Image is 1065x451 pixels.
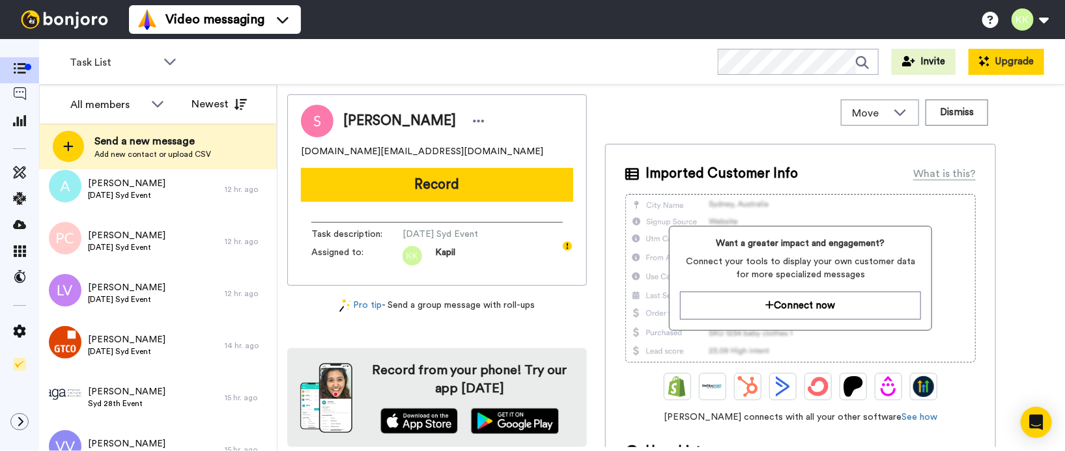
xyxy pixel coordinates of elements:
span: Assigned to: [311,246,403,266]
img: Shopify [667,376,688,397]
img: b120c193-6ec9-437c-ac34-7b569f9ae6e0.png [49,326,81,359]
div: 12 hr. ago [225,184,270,195]
div: Open Intercom Messenger [1021,407,1052,438]
img: magic-wand.svg [339,299,351,312]
img: kk.png [403,246,422,266]
div: - Send a group message with roll-ups [287,299,587,312]
h4: Record from your phone! Try our app [DATE] [365,361,574,398]
span: [PERSON_NAME] [88,385,165,398]
span: [DATE] Syd Event [88,294,165,305]
button: Dismiss [926,100,988,126]
span: [PERSON_NAME] [88,333,165,346]
span: Syd 28th Event [88,398,165,409]
span: [DOMAIN_NAME][EMAIL_ADDRESS][DOMAIN_NAME] [301,145,543,158]
div: 14 hr. ago [225,340,270,351]
span: [PERSON_NAME] [343,111,456,131]
a: See how [902,413,937,422]
div: 12 hr. ago [225,288,270,299]
div: All members [70,97,145,113]
button: Record [301,168,573,202]
img: GoHighLevel [913,376,934,397]
div: What is this? [913,166,976,182]
div: 15 hr. ago [225,392,270,403]
a: Pro tip [339,299,382,312]
span: Kapil [435,246,455,266]
img: Ontraport [702,376,723,397]
button: Invite [892,49,956,75]
button: Newest [182,91,257,117]
div: Tooltip anchor [561,240,573,252]
span: Send a new message [94,133,211,149]
span: [DATE] Syd Event [88,242,165,253]
span: Imported Customer Info [646,164,798,184]
span: [PERSON_NAME] connects with all your other software [625,411,976,424]
img: a.png [49,170,81,202]
span: [PERSON_NAME] [88,281,165,294]
span: Want a greater impact and engagement? [680,237,920,250]
span: [DATE] Syd Event [88,346,165,357]
img: vm-color.svg [137,9,158,30]
img: Drip [878,376,899,397]
span: [DATE] Syd Event [88,190,165,200]
img: Image of Sushma [301,105,334,137]
img: Hubspot [737,376,758,397]
span: Task List [70,55,157,70]
span: Move [852,105,887,121]
img: 777576a2-aba0-40ff-a09a-6b707c10fa4e.png [49,378,81,411]
img: bj-logo-header-white.svg [16,10,113,29]
div: 12 hr. ago [225,236,270,247]
button: Upgrade [969,49,1044,75]
span: [PERSON_NAME] [88,229,165,242]
img: lv.png [49,274,81,307]
img: download [300,363,352,433]
span: [PERSON_NAME] [88,437,165,450]
span: Add new contact or upload CSV [94,149,211,159]
img: appstore [380,408,458,434]
img: pc.png [49,222,81,254]
img: ActiveCampaign [773,376,793,397]
span: [DATE] Syd Event [403,228,526,241]
span: Connect your tools to display your own customer data for more specialized messages [680,255,920,281]
img: Patreon [843,376,864,397]
span: [PERSON_NAME] [88,177,165,190]
img: Checklist.svg [13,358,26,371]
img: ConvertKit [808,376,829,397]
span: Video messaging [165,10,264,29]
span: Task description : [311,228,403,241]
img: playstore [471,408,559,434]
button: Connect now [680,292,920,320]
